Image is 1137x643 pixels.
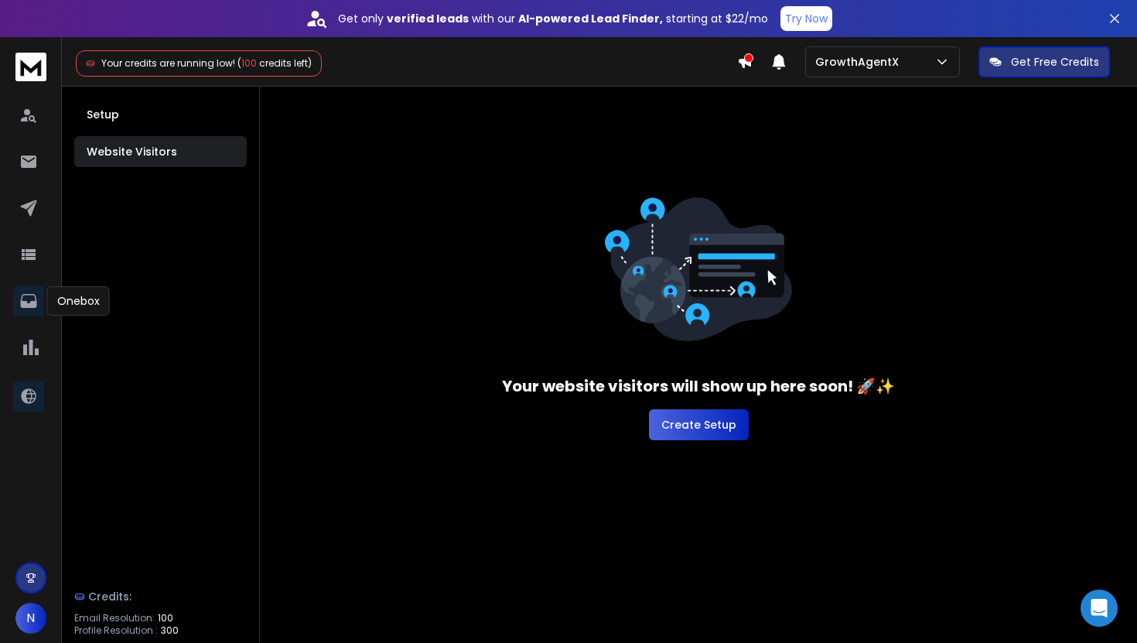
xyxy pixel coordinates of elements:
[15,53,46,81] img: logo
[1081,590,1118,627] div: Open Intercom Messenger
[785,11,828,26] p: Try Now
[978,46,1110,77] button: Get Free Credits
[88,589,131,604] span: Credits:
[74,581,247,612] a: Credits:
[158,612,173,624] span: 100
[47,286,110,316] div: Onebox
[161,624,179,637] span: 300
[649,409,749,440] button: Create Setup
[1011,54,1099,70] p: Get Free Credits
[387,11,469,26] strong: verified leads
[338,11,768,26] p: Get only with our starting at $22/mo
[518,11,663,26] strong: AI-powered Lead Finder,
[237,56,312,70] span: ( credits left)
[74,99,247,130] button: Setup
[241,56,257,70] span: 100
[815,54,905,70] p: GrowthAgentX
[502,375,895,397] h3: Your website visitors will show up here soon! 🚀✨
[15,603,46,634] button: N
[74,624,158,637] p: Profile Resolution :
[74,612,155,624] p: Email Resolution:
[780,6,832,31] button: Try Now
[101,56,235,70] span: Your credits are running low!
[74,136,247,167] button: Website Visitors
